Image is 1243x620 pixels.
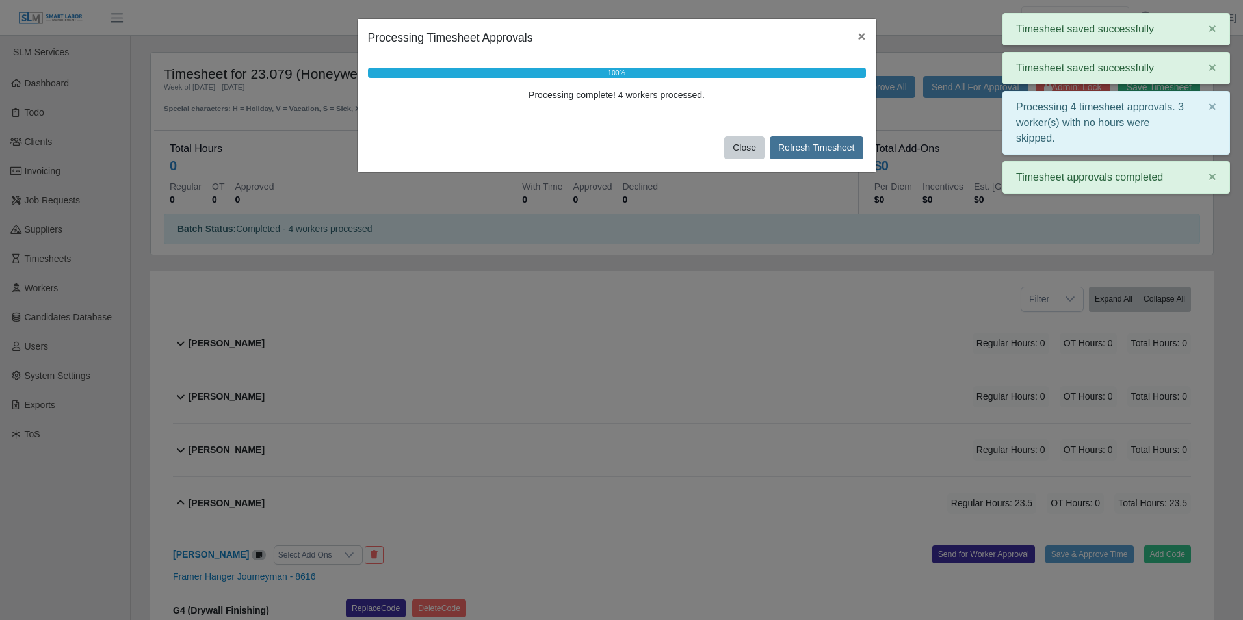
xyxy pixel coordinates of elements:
span: × [1209,169,1216,184]
span: × [1209,60,1216,75]
span: × [1209,99,1216,114]
div: 100% [368,68,866,78]
button: Close [847,19,876,53]
div: Timesheet approvals completed [1002,161,1230,194]
div: Timesheet saved successfully [1002,52,1230,84]
button: Close [724,136,765,159]
div: Timesheet saved successfully [1002,13,1230,45]
div: Processing 4 timesheet approvals. 3 worker(s) with no hours were skipped. [1002,91,1230,155]
div: Processing complete! 4 workers processed. [368,88,866,102]
span: × [857,29,865,44]
button: Refresh Timesheet [770,136,863,159]
h5: Processing Timesheet Approvals [368,29,533,46]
